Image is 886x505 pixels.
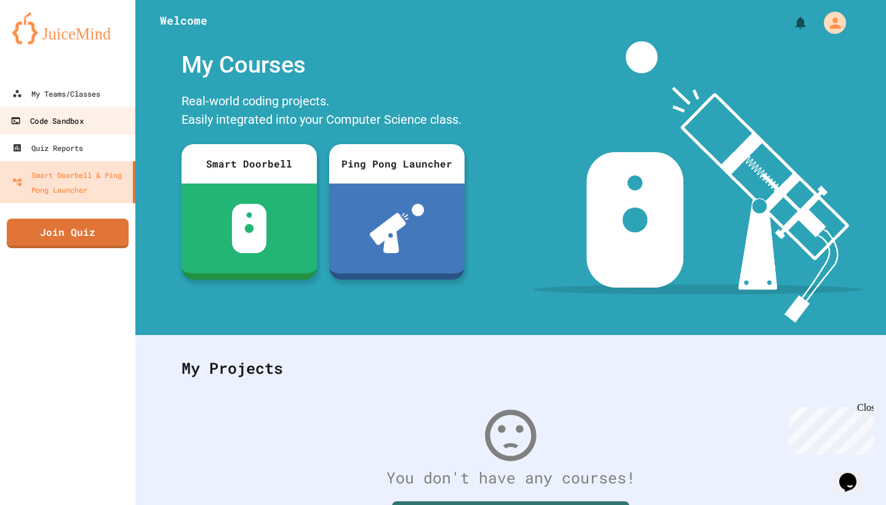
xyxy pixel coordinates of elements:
div: Smart Doorbell [182,144,317,184]
img: ppl-with-ball.png [370,204,425,253]
a: Join Quiz [7,219,129,248]
img: banner-image-my-projects.png [533,41,863,323]
div: You don't have any courses! [169,466,852,490]
div: Code Sandbox [10,113,83,129]
div: Ping Pong Launcher [329,144,465,184]
div: My Teams/Classes [12,86,100,101]
div: Real-world coding projects. Easily integrated into your Computer Science class. [175,89,471,135]
div: My Notifications [770,12,811,33]
img: logo-orange.svg [12,12,123,44]
iframe: chat widget [834,456,874,493]
div: Chat with us now!Close [5,5,85,78]
div: My Projects [169,344,852,392]
div: Quiz Reports [12,140,83,155]
div: Smart Doorbell & Ping Pong Launcher [12,168,128,197]
img: sdb-white.svg [232,204,267,253]
div: My Account [811,9,849,37]
div: My Courses [175,41,471,89]
iframe: chat widget [784,402,874,454]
